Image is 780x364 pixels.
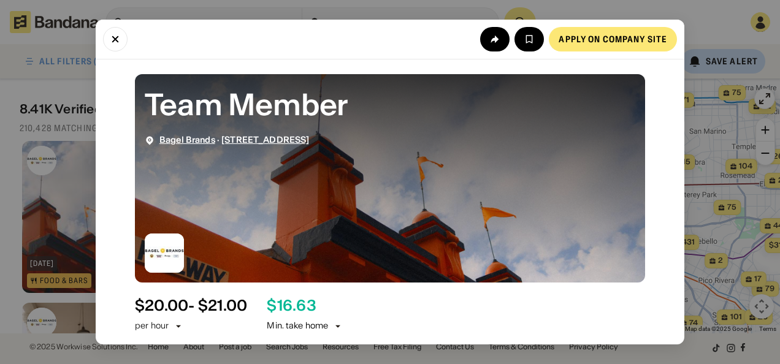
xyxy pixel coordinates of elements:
[267,320,343,332] div: Min. take home
[103,27,128,51] button: Close
[145,233,184,273] img: Bagel Brands logo
[135,297,247,315] div: $ 20.00 - $21.00
[559,35,667,44] div: Apply on company site
[145,84,635,125] div: Team Member
[159,134,215,145] span: Bagel Brands
[221,134,309,145] span: [STREET_ADDRESS]
[135,320,169,332] div: per hour
[267,297,316,315] div: $ 16.63
[159,135,309,145] div: ·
